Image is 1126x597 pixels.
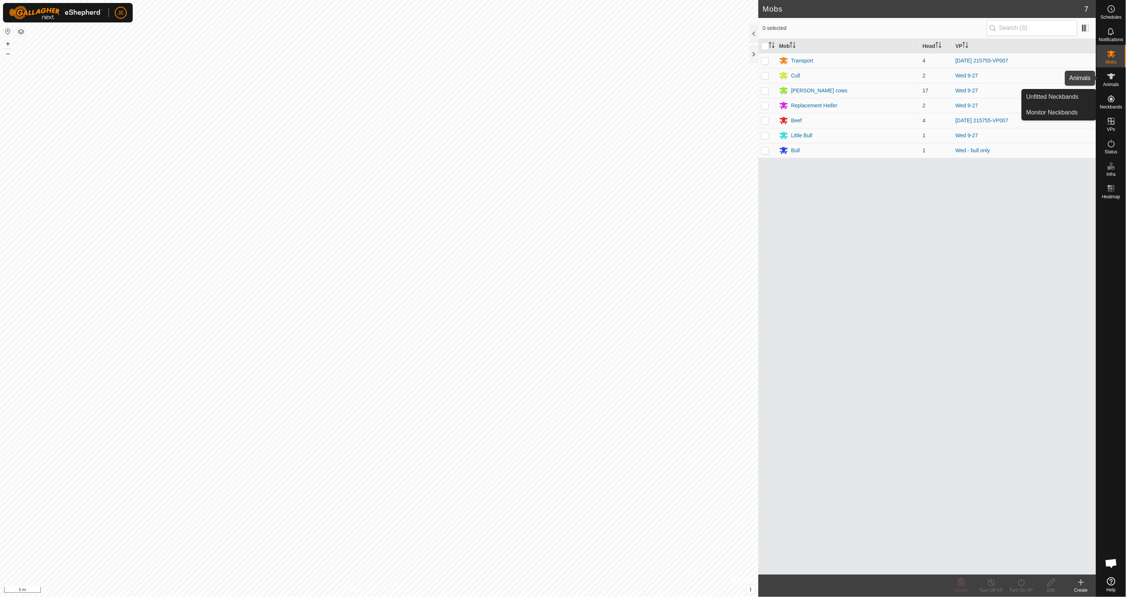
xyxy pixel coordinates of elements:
[1106,60,1117,64] span: Mobs
[923,58,926,64] span: 4
[1107,172,1116,177] span: Infra
[955,147,990,153] a: Wed - bull only
[920,39,952,53] th: Head
[387,587,409,594] a: Contact Us
[923,117,926,123] span: 4
[118,9,124,17] span: JE
[952,39,1096,53] th: VP
[963,43,969,49] p-sorticon: Activate to sort
[747,585,755,594] button: i
[923,73,926,79] span: 2
[3,27,12,36] button: Reset Map
[1027,108,1078,117] span: Monitor Neckbands
[1022,105,1096,120] a: Monitor Neckbands
[791,147,800,154] div: Bull
[791,72,800,80] div: Cull
[1036,587,1066,594] div: Edit
[987,20,1077,36] input: Search (S)
[791,87,848,95] div: [PERSON_NAME] cows
[790,43,796,49] p-sorticon: Activate to sort
[763,24,987,32] span: 0 selected
[923,132,926,138] span: 1
[1105,150,1117,154] span: Status
[750,586,751,593] span: i
[1096,574,1126,595] a: Help
[955,58,1008,64] a: [DATE] 215755-VP007
[1066,587,1096,594] div: Create
[16,27,25,36] button: Map Layers
[791,117,802,125] div: Beef
[1102,195,1120,199] span: Heatmap
[763,4,1084,13] h2: Mobs
[1107,127,1115,132] span: VPs
[955,132,978,138] a: Wed 9-27
[776,39,920,53] th: Mob
[955,88,978,94] a: Wed 9-27
[9,6,102,19] img: Gallagher Logo
[1100,552,1123,575] a: Open chat
[1022,89,1096,104] a: Unfitted Neckbands
[1027,92,1079,101] span: Unfitted Neckbands
[1107,588,1116,592] span: Help
[955,117,1008,123] a: [DATE] 215755-VP007
[1100,105,1122,109] span: Neckbands
[1103,82,1119,87] span: Animals
[923,102,926,108] span: 2
[1099,37,1123,42] span: Notifications
[1084,3,1089,15] span: 7
[3,39,12,48] button: +
[1006,587,1036,594] div: Turn On VP
[955,102,978,108] a: Wed 9-27
[976,587,1006,594] div: Turn Off VP
[955,588,968,593] span: Delete
[955,73,978,79] a: Wed 9-27
[3,49,12,58] button: –
[791,102,838,110] div: Replacement Heifer
[791,57,813,65] div: Transport
[923,88,929,94] span: 17
[923,147,926,153] span: 1
[1101,15,1122,19] span: Schedules
[791,132,813,140] div: Little Bull
[350,587,378,594] a: Privacy Policy
[936,43,942,49] p-sorticon: Activate to sort
[769,43,775,49] p-sorticon: Activate to sort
